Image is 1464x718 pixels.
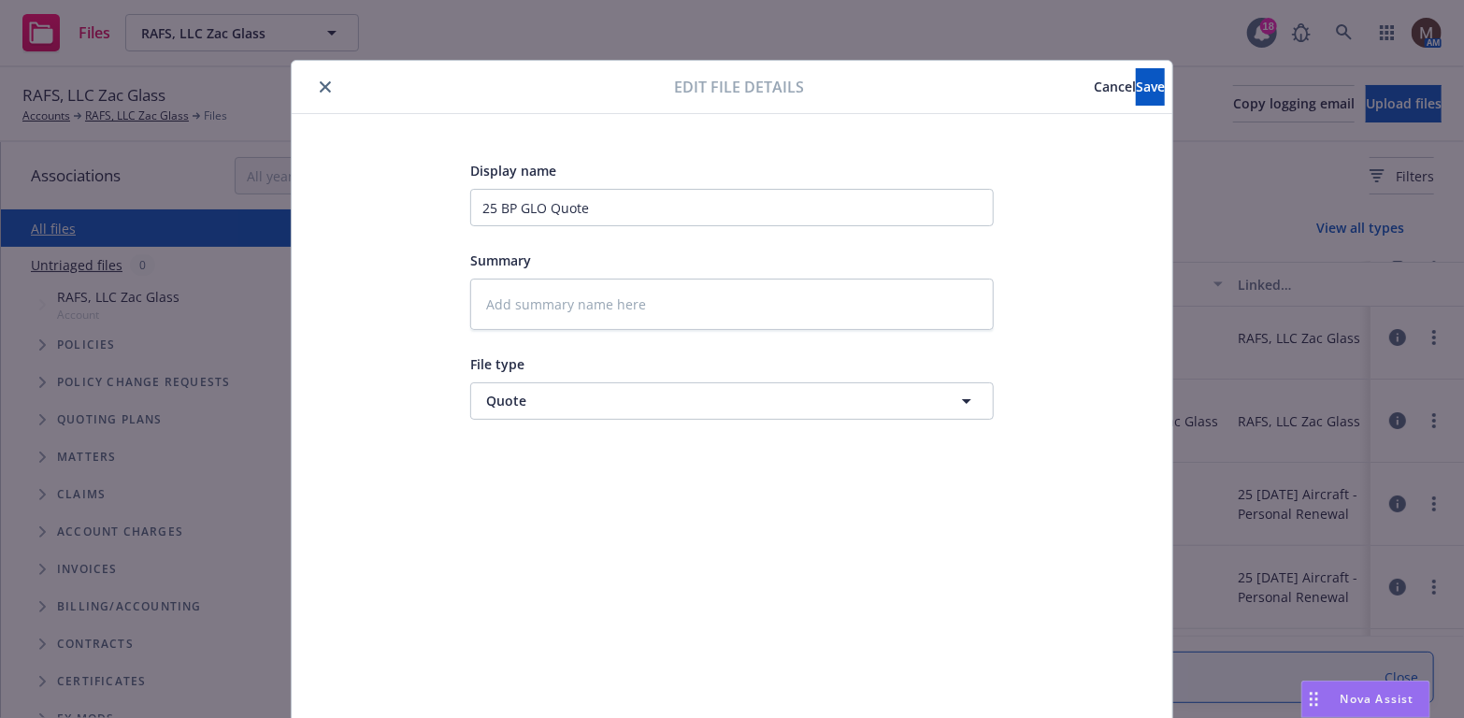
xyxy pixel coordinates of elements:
[470,355,524,373] span: File type
[1094,78,1136,95] span: Cancel
[1136,78,1165,95] span: Save
[1341,691,1414,707] span: Nova Assist
[470,382,994,420] button: Quote
[486,391,909,410] span: Quote
[1136,68,1165,106] button: Save
[314,76,337,98] button: close
[1094,68,1136,106] button: Cancel
[470,162,556,179] span: Display name
[1302,682,1326,717] div: Drag to move
[470,251,531,269] span: Summary
[1301,681,1430,718] button: Nova Assist
[470,189,994,226] input: Add display name here
[675,76,805,98] span: Edit file details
